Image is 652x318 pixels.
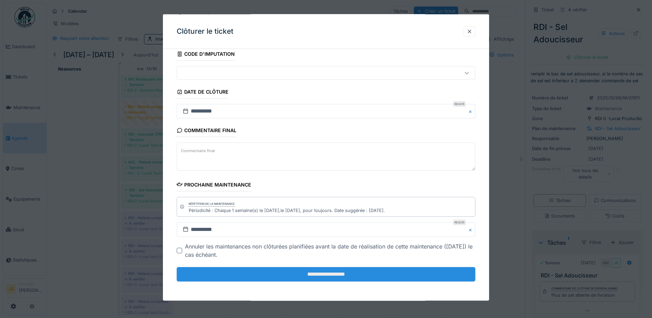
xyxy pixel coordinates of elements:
[453,101,466,107] div: Requis
[468,222,475,237] button: Close
[177,125,236,137] div: Commentaire final
[453,220,466,225] div: Requis
[177,49,235,61] div: Code d'imputation
[189,201,235,206] div: Répétition de la maintenance
[185,242,475,259] div: Annuler les maintenances non clôturées planifiées avant la date de réalisation de cette maintenan...
[177,179,251,191] div: Prochaine maintenance
[468,104,475,118] button: Close
[177,27,233,36] h3: Clôturer le ticket
[179,146,216,155] label: Commentaire final
[189,207,385,214] div: Périodicité : Chaque 1 semaine(s) le [DATE],le [DATE], pour toujours. Date suggérée : [DATE].
[177,87,229,98] div: Date de clôture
